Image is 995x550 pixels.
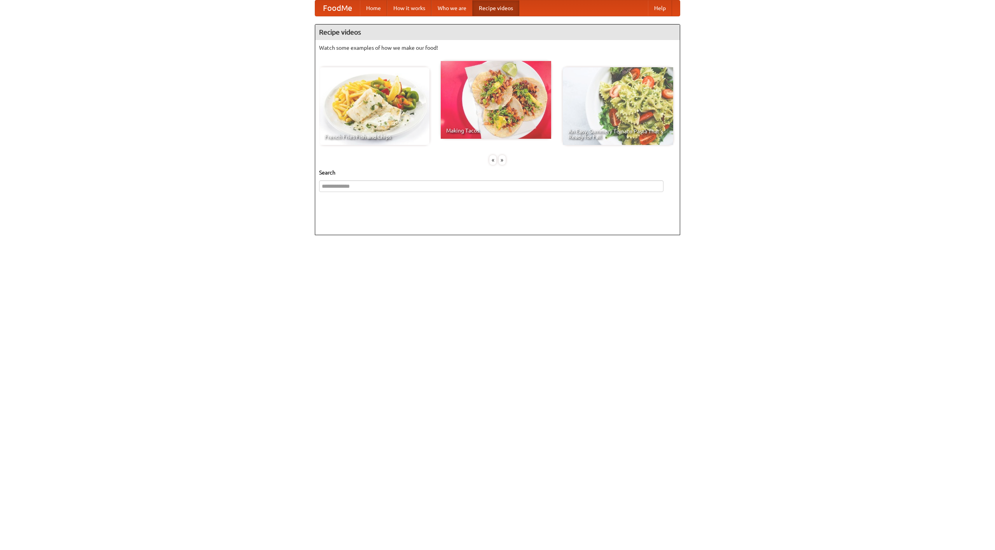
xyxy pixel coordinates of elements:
[473,0,519,16] a: Recipe videos
[315,0,360,16] a: FoodMe
[319,67,429,145] a: French Fries Fish and Chips
[563,67,673,145] a: An Easy, Summery Tomato Pasta That's Ready for Fall
[648,0,672,16] a: Help
[499,155,506,165] div: »
[387,0,431,16] a: How it works
[431,0,473,16] a: Who we are
[360,0,387,16] a: Home
[568,129,668,140] span: An Easy, Summery Tomato Pasta That's Ready for Fall
[319,169,676,176] h5: Search
[325,134,424,140] span: French Fries Fish and Chips
[446,128,546,133] span: Making Tacos
[441,61,551,139] a: Making Tacos
[489,155,496,165] div: «
[315,24,680,40] h4: Recipe videos
[319,44,676,52] p: Watch some examples of how we make our food!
